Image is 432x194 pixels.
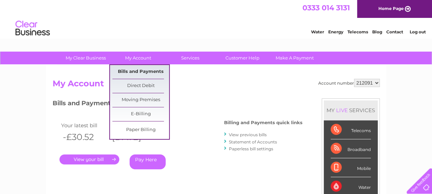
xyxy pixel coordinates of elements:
a: Paperless bill settings [229,146,273,151]
td: Invoice date [109,121,158,130]
div: MY SERVICES [324,100,378,120]
a: E-Billing [112,107,169,121]
a: Direct Debit [112,79,169,93]
a: Paper Billing [112,123,169,137]
th: [DATE] [109,130,158,144]
div: Broadband [331,139,371,158]
a: Customer Help [214,52,271,64]
a: Make A Payment [266,52,323,64]
a: Pay Here [130,154,166,169]
h4: Billing and Payments quick links [224,120,302,125]
div: Clear Business is a trading name of Verastar Limited (registered in [GEOGRAPHIC_DATA] No. 3667643... [54,4,379,33]
div: LIVE [335,107,349,114]
a: My Account [110,52,166,64]
img: logo.png [15,18,50,39]
a: . [59,154,119,164]
a: Log out [409,29,425,34]
a: Bills and Payments [112,65,169,79]
h2: My Account [53,79,380,92]
a: Contact [386,29,403,34]
a: 0333 014 3131 [302,3,350,12]
div: Account number [318,79,380,87]
h3: Bills and Payments [53,98,302,110]
a: Telecoms [347,29,368,34]
a: My Clear Business [57,52,114,64]
a: Moving Premises [112,93,169,107]
th: -£30.52 [59,130,109,144]
div: Mobile [331,158,371,177]
a: Services [162,52,219,64]
a: Statement of Accounts [229,139,277,144]
a: Water [311,29,324,34]
a: View previous bills [229,132,267,137]
a: Energy [328,29,343,34]
td: Your latest bill [59,121,109,130]
a: Blog [372,29,382,34]
div: Telecoms [331,120,371,139]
